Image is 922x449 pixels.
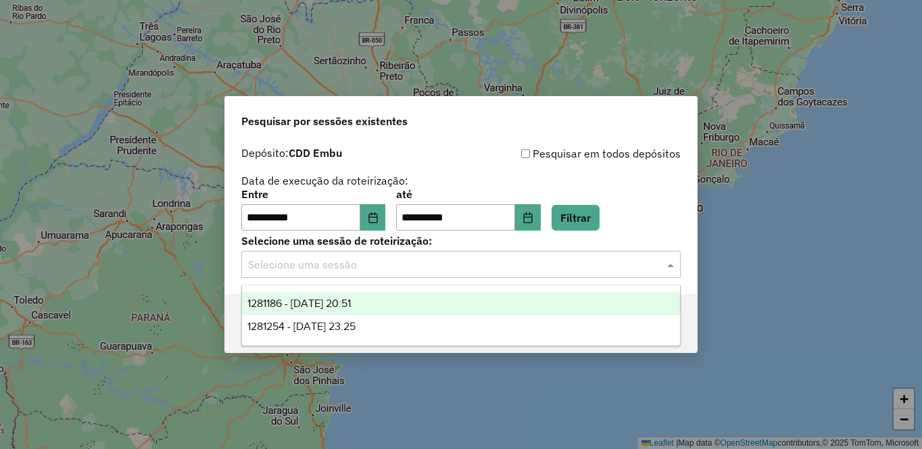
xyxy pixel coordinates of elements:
[461,145,681,162] div: Pesquisar em todos depósitos
[241,172,408,189] label: Data de execução da roteirização:
[241,233,681,249] label: Selecione uma sessão de roteirização:
[241,285,681,346] ng-dropdown-panel: Options list
[241,186,385,202] label: Entre
[396,186,540,202] label: até
[241,145,342,161] label: Depósito:
[552,205,600,231] button: Filtrar
[289,146,342,160] strong: CDD Embu
[515,204,541,231] button: Choose Date
[241,113,408,129] span: Pesquisar por sessões existentes
[247,321,356,332] span: 1281254 - [DATE] 23:25
[360,204,386,231] button: Choose Date
[247,298,351,309] span: 1281186 - [DATE] 20:51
